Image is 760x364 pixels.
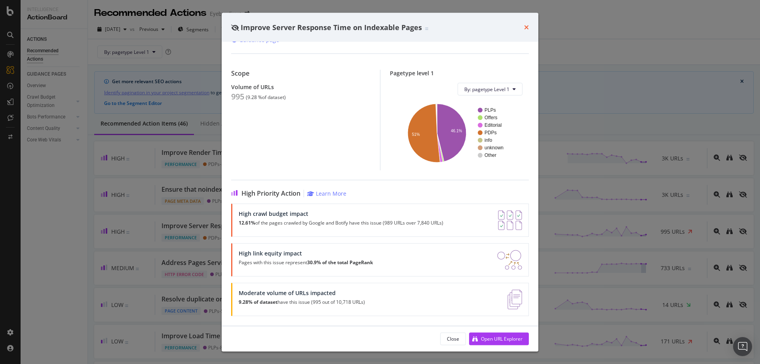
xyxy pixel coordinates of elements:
div: eye-slash [231,24,239,30]
div: Volume of URLs [231,84,370,91]
strong: 9.28% of dataset [239,299,277,306]
text: Editorial [484,123,502,128]
div: Close [447,335,459,342]
p: have this issue (995 out of 10,718 URLs) [239,300,365,305]
svg: A chart. [396,102,520,164]
p: of the pages crawled by Google and Botify have this issue (989 URLs over 7,840 URLs) [239,221,443,226]
p: Pages with this issue represent [239,260,373,266]
img: e5DMFwAAAABJRU5ErkJggg== [507,290,522,310]
div: High link equity impact [239,250,373,257]
button: By: pagetype Level 1 [458,83,522,96]
a: Learn More [307,190,346,198]
text: Offers [484,115,497,121]
span: Improve Server Response Time on Indexable Pages [241,22,422,32]
span: By: pagetype Level 1 [464,86,509,93]
text: info [484,138,492,143]
strong: 30.9% of the total PageRank [307,259,373,266]
img: Equal [425,27,428,30]
button: Close [440,332,466,345]
div: Moderate volume of URLs impacted [239,290,365,297]
div: Scope [231,70,370,78]
div: times [524,22,529,32]
text: Other [484,153,496,158]
text: PDPs [484,130,497,136]
text: 46.1% [451,129,462,133]
div: Open URL Explorer [481,335,522,342]
button: Open URL Explorer [469,332,529,345]
text: unknown [484,145,503,151]
img: DDxVyA23.png [497,250,522,270]
div: ( 9.28 % of dataset ) [246,95,286,101]
div: 995 [231,92,244,102]
div: Learn More [316,190,346,198]
strong: 12.61% [239,220,255,227]
div: High crawl budget impact [239,211,443,217]
div: modal [222,13,538,351]
div: Pagetype level 1 [390,70,529,77]
div: Open Intercom Messenger [733,337,752,356]
text: 51% [412,133,420,137]
span: High Priority Action [241,190,300,198]
text: PLPs [484,108,496,113]
img: AY0oso9MOvYAAAAASUVORK5CYII= [498,211,522,231]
